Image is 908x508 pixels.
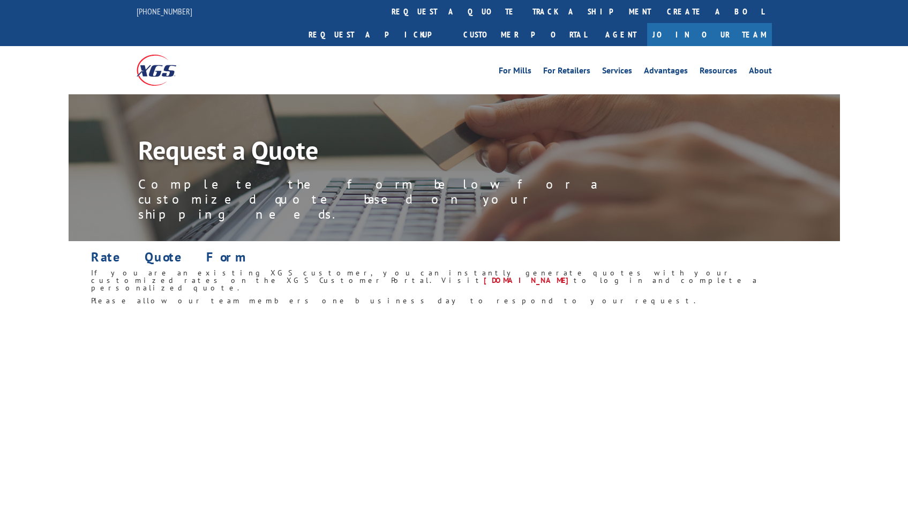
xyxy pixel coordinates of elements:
h1: Rate Quote Form [91,251,817,269]
h1: Request a Quote [138,137,620,168]
span: to log in and complete a personalized quote. [91,275,759,293]
a: Join Our Team [647,23,772,46]
h6: Please allow our team members one business day to respond to your request. [91,297,817,310]
a: Request a pickup [301,23,455,46]
a: For Mills [499,66,531,78]
a: Advantages [644,66,688,78]
a: Resources [700,66,737,78]
a: [DOMAIN_NAME] [484,275,574,285]
span: If you are an existing XGS customer, you can instantly generate quotes with your customized rates... [91,268,732,285]
a: Agent [595,23,647,46]
a: [PHONE_NUMBER] [137,6,192,17]
a: For Retailers [543,66,590,78]
a: About [749,66,772,78]
p: Complete the form below for a customized quote based on your shipping needs. [138,177,620,222]
a: Services [602,66,632,78]
a: Customer Portal [455,23,595,46]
